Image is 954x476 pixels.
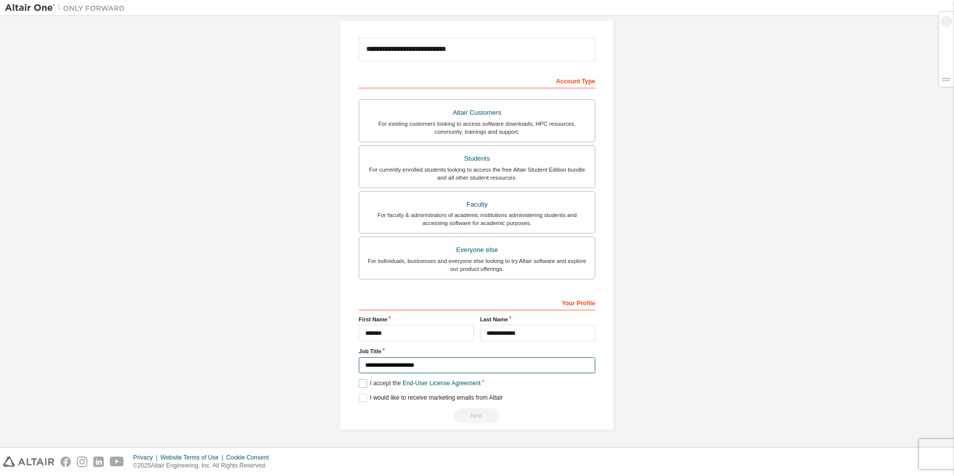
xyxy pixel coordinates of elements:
p: © 2025 Altair Engineering, Inc. All Rights Reserved. [133,462,275,470]
img: Altair One [5,3,130,13]
img: altair_logo.svg [3,457,54,467]
div: Your Profile [359,294,595,310]
img: youtube.svg [110,457,124,467]
label: Job Title [359,347,595,355]
label: First Name [359,315,474,323]
div: Cookie Consent [226,454,274,462]
div: Faculty [365,198,589,212]
label: I would like to receive marketing emails from Altair [359,394,502,402]
div: Altair Customers [365,106,589,120]
div: Read and acccept EULA to continue [359,408,595,423]
div: For faculty & administrators of academic institutions administering students and accessing softwa... [365,211,589,227]
label: I accept the [359,379,480,388]
div: Privacy [133,454,160,462]
div: For individuals, businesses and everyone else looking to try Altair software and explore our prod... [365,257,589,273]
div: For existing customers looking to access software downloads, HPC resources, community, trainings ... [365,120,589,136]
div: Account Type [359,72,595,88]
img: linkedin.svg [93,457,104,467]
img: facebook.svg [60,457,71,467]
div: For currently enrolled students looking to access the free Altair Student Edition bundle and all ... [365,166,589,182]
div: Students [365,152,589,166]
div: Everyone else [365,243,589,257]
div: Website Terms of Use [160,454,226,462]
label: Last Name [480,315,595,323]
img: instagram.svg [77,457,87,467]
a: End-User License Agreement [403,380,481,387]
